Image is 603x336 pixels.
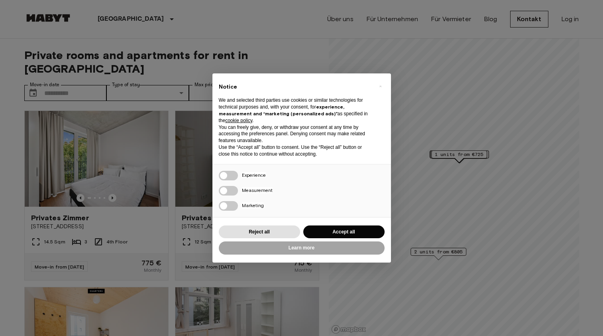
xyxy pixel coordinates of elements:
button: Reject all [219,225,300,239]
span: Marketing [242,202,264,208]
p: You can freely give, deny, or withdraw your consent at any time by accessing the preferences pane... [219,124,372,144]
strong: experience, measurement and “marketing (personalized ads)” [219,104,344,117]
button: Learn more [219,241,385,255]
span: Measurement [242,187,273,193]
span: × [379,81,382,91]
p: Use the “Accept all” button to consent. Use the “Reject all” button or close this notice to conti... [219,144,372,158]
p: We and selected third parties use cookies or similar technologies for technical purposes and, wit... [219,97,372,124]
button: Close this notice [374,80,387,93]
a: cookie policy [225,118,252,123]
h2: Notice [219,83,372,91]
span: Experience [242,172,266,178]
button: Accept all [303,225,385,239]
